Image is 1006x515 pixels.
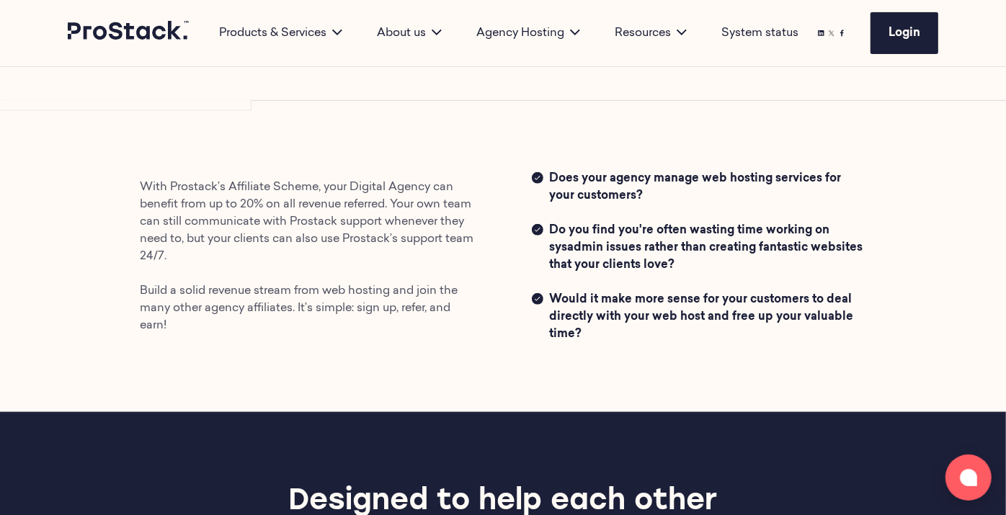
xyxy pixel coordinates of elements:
[945,454,992,501] button: Open chat window
[889,27,920,39] span: Login
[140,179,474,334] p: With Prostack’s Affiliate Scheme, your Digital Agency can benefit from up to 20% on all revenue r...
[871,12,938,54] a: Login
[549,170,866,205] span: Does your agency manage web hosting services for your customers?
[721,24,798,42] a: System status
[597,24,704,42] div: Resources
[68,21,190,45] a: Prostack logo
[202,24,360,42] div: Products & Services
[549,291,866,343] span: Would it make more sense for your customers to deal directly with your web host and free up your ...
[549,222,866,274] span: Do you find you're often wasting time working on sysadmin issues rather than creating fantastic w...
[459,24,597,42] div: Agency Hosting
[360,24,459,42] div: About us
